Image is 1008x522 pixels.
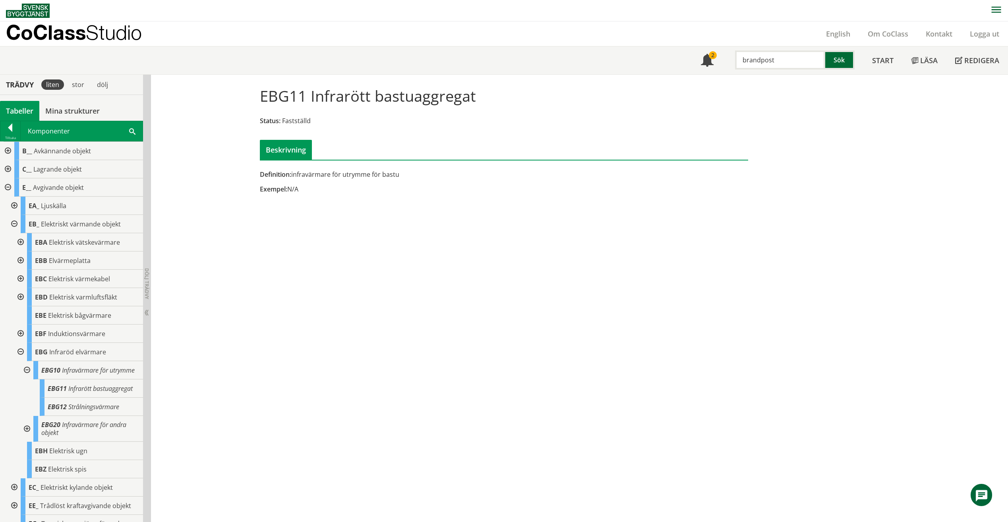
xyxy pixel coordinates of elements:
[0,135,20,141] div: Tillbaka
[964,56,999,65] span: Redigera
[143,268,150,299] span: Dölj trädvy
[49,293,117,302] span: Elektrisk varmluftsfläkt
[35,256,47,265] span: EBB
[917,29,961,39] a: Kontakt
[946,46,1008,74] a: Redigera
[282,116,311,125] span: Fastställd
[260,116,281,125] span: Status:
[260,185,581,193] div: N/A
[86,21,142,44] span: Studio
[22,183,31,192] span: E__
[735,50,825,70] input: Sök
[260,170,581,179] div: infravärmare för utrymme för bastu
[49,447,87,455] span: Elektrisk ugn
[48,275,110,283] span: Elektrisk värmekabel
[68,384,133,393] span: Infrarött bastuaggregat
[6,21,159,46] a: CoClassStudio
[709,51,717,59] div: 2
[48,384,67,393] span: EBG11
[49,348,106,356] span: Infraröd elvärmare
[40,501,131,510] span: Trådlöst kraftavgivande objekt
[35,275,47,283] span: EBC
[29,220,39,228] span: EB_
[34,147,91,155] span: Avkännande objekt
[35,348,48,356] span: EBG
[41,220,121,228] span: Elektriskt värmande objekt
[68,402,119,411] span: Strålningsvärmare
[35,465,46,474] span: EBZ
[29,501,39,510] span: EE_
[902,46,946,74] a: Läsa
[35,329,46,338] span: EBF
[39,101,106,121] a: Mina strukturer
[872,56,894,65] span: Start
[35,311,46,320] span: EBE
[825,50,855,70] button: Sök
[41,483,113,492] span: Elektriskt kylande objekt
[863,46,902,74] a: Start
[6,4,50,18] img: Svensk Byggtjänst
[41,201,66,210] span: Ljuskälla
[692,46,722,74] a: 2
[701,55,714,68] span: Notifikationer
[260,185,287,193] span: Exempel:
[92,79,113,90] div: dölj
[48,329,105,338] span: Induktionsvärmare
[129,127,135,135] span: Sök i tabellen
[29,201,39,210] span: EA_
[22,147,32,155] span: B__
[29,483,39,492] span: EC_
[817,29,859,39] a: English
[33,165,82,174] span: Lagrande objekt
[49,256,91,265] span: Elvärmeplatta
[21,121,143,141] div: Komponenter
[2,80,38,89] div: Trädvy
[859,29,917,39] a: Om CoClass
[260,170,291,179] span: Definition:
[260,87,476,104] h1: EBG11 Infrarött bastuaggregat
[35,238,47,247] span: EBA
[260,140,312,160] div: Beskrivning
[48,402,67,411] span: EBG12
[35,447,48,455] span: EBH
[22,165,32,174] span: C__
[961,29,1008,39] a: Logga ut
[41,420,126,437] span: Infravärmare för andra objekt
[67,79,89,90] div: stor
[33,183,84,192] span: Avgivande objekt
[6,28,142,37] p: CoClass
[41,420,60,429] span: EBG20
[920,56,938,65] span: Läsa
[41,366,60,375] span: EBG10
[62,366,135,375] span: Infravärmare för utrymme
[35,293,48,302] span: EBD
[49,238,120,247] span: Elektrisk vätskevärmare
[41,79,64,90] div: liten
[48,311,111,320] span: Elektrisk bågvärmare
[48,465,87,474] span: Elektrisk spis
